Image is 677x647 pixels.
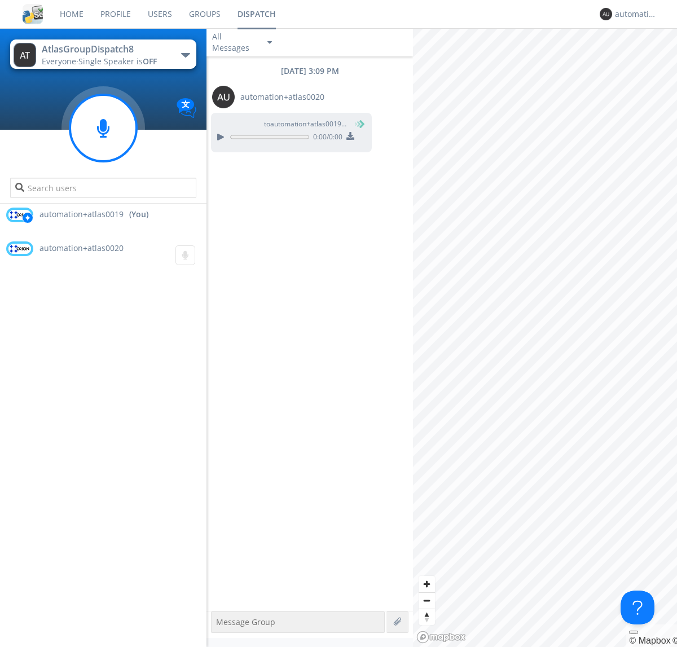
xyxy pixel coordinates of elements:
[8,244,31,254] img: orion-labs-logo.svg
[42,43,169,56] div: AtlasGroupDispatch8
[347,119,364,129] span: (You)
[419,609,435,625] span: Reset bearing to north
[10,178,196,198] input: Search users
[206,65,413,77] div: [DATE] 3:09 PM
[177,98,196,118] img: Translation enabled
[8,210,31,220] img: orion-labs-logo.svg
[10,39,196,69] button: AtlasGroupDispatch8Everyone·Single Speaker isOFF
[39,209,124,220] span: automation+atlas0019
[629,636,670,645] a: Mapbox
[264,119,349,129] span: to automation+atlas0019
[600,8,612,20] img: 373638.png
[39,243,124,253] span: automation+atlas0020
[419,593,435,609] span: Zoom out
[23,4,43,24] img: cddb5a64eb264b2086981ab96f4c1ba7
[419,609,435,625] button: Reset bearing to north
[14,43,36,67] img: 373638.png
[42,56,169,67] div: Everyone ·
[346,132,354,140] img: download media button
[212,86,235,108] img: 373638.png
[78,56,157,67] span: Single Speaker is
[240,91,324,103] span: automation+atlas0020
[212,31,257,54] div: All Messages
[416,631,466,644] a: Mapbox logo
[419,592,435,609] button: Zoom out
[629,631,638,634] button: Toggle attribution
[419,576,435,592] button: Zoom in
[615,8,657,20] div: automation+atlas0019
[267,41,272,44] img: caret-down-sm.svg
[129,209,148,220] div: (You)
[621,591,654,624] iframe: Toggle Customer Support
[309,132,342,144] span: 0:00 / 0:00
[143,56,157,67] span: OFF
